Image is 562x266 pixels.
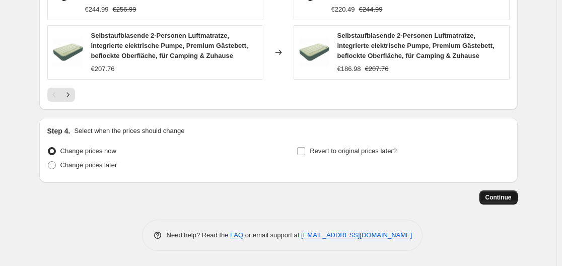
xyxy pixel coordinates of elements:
strike: €244.99 [359,5,383,15]
img: 512WOWOWSDL_80x.jpg [53,37,83,68]
img: 512WOWOWSDL_80x.jpg [299,37,329,68]
span: or email support at [243,231,301,239]
p: Select when the prices should change [74,126,184,136]
button: Continue [479,190,518,205]
nav: Pagination [47,88,75,102]
span: Revert to original prices later? [310,147,397,155]
span: Change prices later [60,161,117,169]
div: €186.98 [337,64,361,74]
div: €244.99 [85,5,109,15]
div: €220.49 [331,5,355,15]
a: FAQ [230,231,243,239]
a: [EMAIL_ADDRESS][DOMAIN_NAME] [301,231,412,239]
strike: €256.99 [113,5,136,15]
h2: Step 4. [47,126,71,136]
div: €207.76 [91,64,115,74]
span: Selbstaufblasende 2-Personen Luftmatratze, integrierte elektrische Pumpe, Premium Gästebett, befl... [337,32,495,59]
span: Selbstaufblasende 2-Personen Luftmatratze, integrierte elektrische Pumpe, Premium Gästebett, befl... [91,32,248,59]
span: Continue [485,193,512,202]
span: Change prices now [60,147,116,155]
button: Next [61,88,75,102]
span: Need help? Read the [167,231,231,239]
strike: €207.76 [365,64,389,74]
